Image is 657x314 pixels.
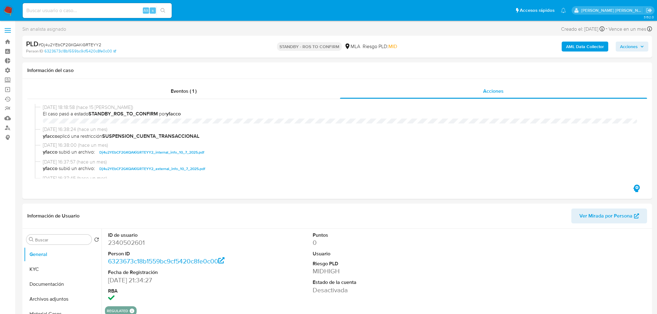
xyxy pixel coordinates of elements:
[108,269,238,276] dt: Fecha de Registración
[520,7,555,14] span: Accesos rápidos
[313,286,443,294] dd: Desactivada
[277,42,342,51] p: STANDBY - ROS TO CONFIRM
[108,288,238,294] dt: RBA
[59,149,95,156] span: subió un archivo:
[579,209,632,223] span: Ver Mirada por Persona
[99,149,204,156] span: Dj4u2YEbCF2GKQAKiGRTEYY2_internal_info_10_7_2025.pdf
[96,149,207,156] button: Dj4u2YEbCF2GKQAKiGRTEYY2_internal_info_10_7_2025.pdf
[43,132,57,140] b: yfacco
[23,7,172,15] input: Buscar usuario o caso...
[43,126,637,133] span: [DATE] 16:38:24 (hace un mes)
[313,232,443,239] dt: Puntos
[43,165,57,173] b: yfacco
[571,209,647,223] button: Ver Mirada por Persona
[313,260,443,267] dt: Riesgo PLD
[313,279,443,286] dt: Estado de la cuenta
[44,48,116,54] a: 6323673c18b1559bc9cf5420c8fe0c00
[43,110,637,117] span: El caso pasó a estado por
[24,292,102,307] button: Archivos adjuntos
[88,110,158,117] b: STANDBY_ROS_TO_CONFIRM
[107,310,128,312] button: regulated
[616,42,648,52] button: Acciones
[609,26,646,33] span: Vence en un mes
[24,262,102,277] button: KYC
[27,67,647,74] h1: Información del caso
[166,110,181,117] b: yfacco
[483,87,504,95] span: Acciones
[43,149,57,156] b: yfacco
[646,7,652,14] a: Salir
[96,165,208,173] button: Dj4u2YEbCF2GKQAKiGRTEYY2_external_info_10_7_2025.pdf
[620,42,638,52] span: Acciones
[108,276,238,285] dd: [DATE] 21:34:27
[143,7,148,13] span: Alt
[156,6,169,15] button: search-icon
[388,43,397,50] span: MID
[24,247,102,262] button: General
[39,42,101,48] span: # Dj4u2YEbCF2GKQAKiGRTEYY2
[35,237,89,243] input: Buscar
[43,104,637,111] span: [DATE] 18:18:58 (hace 15 [PERSON_NAME])
[566,42,604,52] b: AML Data Collector
[581,7,644,13] p: roberto.munoz@mercadolibre.com
[26,39,39,49] b: PLD
[22,26,66,33] span: Sin analista asignado
[43,142,637,149] span: [DATE] 16:38:00 (hace un mes)
[313,238,443,247] dd: 0
[43,133,637,140] span: aplicó una restricción
[108,238,238,247] dd: 2340502601
[344,43,360,50] div: MLA
[363,43,397,50] span: Riesgo PLD:
[561,8,566,13] a: Notificaciones
[108,232,238,239] dt: ID de usuario
[108,257,225,266] a: 6323673c18b1559bc9cf5420c8fe0c00
[313,250,443,257] dt: Usuario
[26,48,43,54] b: Person ID
[29,237,34,242] button: Buscar
[171,87,197,95] span: Eventos ( 1 )
[562,42,608,52] button: AML Data Collector
[24,277,102,292] button: Documentación
[108,250,238,257] dt: Person ID
[94,237,99,244] button: Volver al orden por defecto
[313,267,443,276] dd: MIDHIGH
[99,165,205,173] span: Dj4u2YEbCF2GKQAKiGRTEYY2_external_info_10_7_2025.pdf
[27,213,79,219] h1: Información de Usuario
[59,165,95,173] span: subió un archivo:
[561,25,605,33] div: Creado el: [DATE]
[43,159,637,165] span: [DATE] 16:37:57 (hace un mes)
[152,7,154,13] span: s
[102,132,199,140] b: SUSPENSION_CUENTA_TRANSACCIONAL
[606,25,607,33] span: -
[43,175,637,182] span: [DATE] 16:37:45 (hace un mes)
